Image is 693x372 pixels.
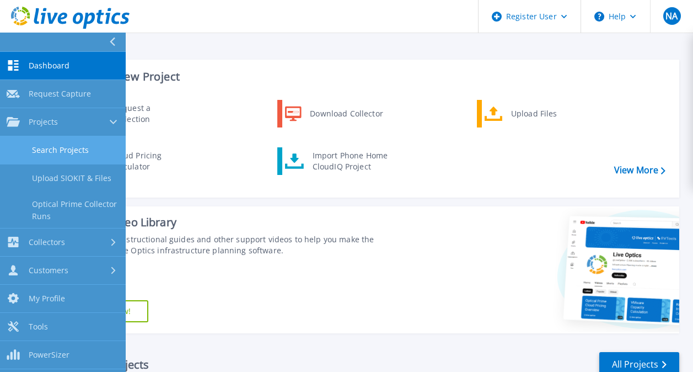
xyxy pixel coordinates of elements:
[477,100,590,127] a: Upload Files
[106,150,188,172] div: Cloud Pricing Calculator
[29,350,69,360] span: PowerSizer
[65,234,390,256] div: Find tutorials, instructional guides and other support videos to help you make the most of your L...
[304,103,388,125] div: Download Collector
[78,147,191,175] a: Cloud Pricing Calculator
[29,117,58,127] span: Projects
[665,12,678,20] span: NA
[307,150,393,172] div: Import Phone Home CloudIQ Project
[29,294,65,304] span: My Profile
[614,165,665,176] a: View More
[29,265,68,275] span: Customers
[78,71,665,83] h3: Start a New Project
[29,322,48,332] span: Tools
[65,215,390,230] div: Support Video Library
[108,103,188,125] div: Request a Collection
[78,100,191,127] a: Request a Collection
[277,100,390,127] a: Download Collector
[29,89,91,99] span: Request Capture
[29,61,69,71] span: Dashboard
[506,103,587,125] div: Upload Files
[29,237,65,247] span: Collectors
